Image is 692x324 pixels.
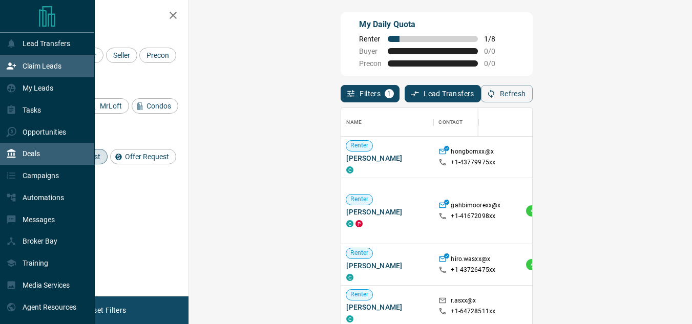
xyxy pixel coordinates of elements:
[484,47,507,55] span: 0 / 0
[346,195,372,204] span: Renter
[346,249,372,257] span: Renter
[143,51,173,59] span: Precon
[33,10,178,23] h2: Filters
[451,212,495,221] p: +1- 41672098xx
[359,59,382,68] span: Precon
[96,102,125,110] span: MrLoft
[346,108,362,137] div: Name
[484,59,507,68] span: 0 / 0
[346,274,353,281] div: condos.ca
[386,90,393,97] span: 1
[481,85,533,102] button: Refresh
[451,266,495,274] p: +1- 43726475xx
[346,166,353,174] div: condos.ca
[346,315,353,322] div: condos.ca
[346,153,428,163] span: [PERSON_NAME]
[132,98,178,114] div: Condos
[405,85,481,102] button: Lead Transfers
[433,108,515,137] div: Contact
[451,296,476,307] p: r.asxx@x
[139,48,176,63] div: Precon
[110,149,176,164] div: Offer Request
[121,153,173,161] span: Offer Request
[359,47,382,55] span: Buyer
[359,35,382,43] span: Renter
[359,18,507,31] p: My Daily Quota
[341,85,400,102] button: Filters1
[341,108,433,137] div: Name
[106,48,137,63] div: Seller
[355,220,363,227] div: property.ca
[78,301,133,319] button: Reset Filters
[451,255,490,266] p: hiro.wasxx@x
[346,302,428,312] span: [PERSON_NAME]
[346,290,372,299] span: Renter
[110,51,134,59] span: Seller
[346,207,428,217] span: [PERSON_NAME]
[85,98,129,114] div: MrLoft
[143,102,175,110] span: Condos
[346,141,372,150] span: Renter
[451,147,493,158] p: hongbomxx@x
[451,201,500,212] p: gahbimoorexx@x
[346,261,428,271] span: [PERSON_NAME]
[451,307,495,316] p: +1- 64728511xx
[438,108,463,137] div: Contact
[451,158,495,167] p: +1- 43779975xx
[484,35,507,43] span: 1 / 8
[346,220,353,227] div: condos.ca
